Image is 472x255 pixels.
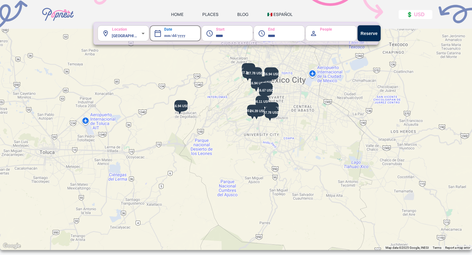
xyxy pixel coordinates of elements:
[202,12,219,17] a: PLACES
[237,12,248,17] a: BLOG
[171,12,184,17] a: HOME
[433,246,441,249] a: Terms
[399,10,432,19] button: 💲 USD
[2,242,22,250] a: Open this area in Google Maps (opens a new window)
[154,22,172,32] label: Date
[2,242,22,250] img: Google
[357,25,381,41] button: Reserve
[310,22,332,32] label: People
[112,25,149,41] div: [GEOGRAPHIC_DATA] ([GEOGRAPHIC_DATA], [GEOGRAPHIC_DATA], [GEOGRAPHIC_DATA])
[258,22,275,32] label: End
[445,246,470,249] a: Report a map error
[102,22,127,32] label: Location
[267,12,293,17] a: 🇲🇽 ESPAÑOL
[386,246,429,249] span: Map data ©2025 Google, INEGI
[361,31,378,36] strong: Reserve
[206,22,224,32] label: Start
